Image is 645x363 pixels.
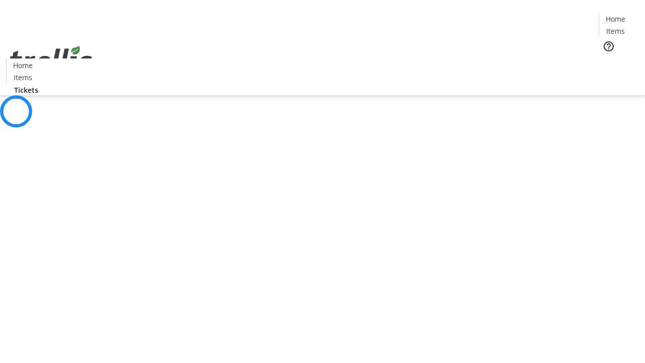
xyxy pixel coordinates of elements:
a: Items [7,72,39,83]
button: Help [599,36,619,56]
img: Orient E2E Organization xL2k3T5cPu's Logo [6,35,96,85]
a: Tickets [599,58,639,69]
span: Items [606,26,625,36]
span: Items [14,72,32,83]
span: Tickets [14,85,38,95]
span: Home [13,60,33,71]
a: Items [599,26,631,36]
a: Tickets [6,85,46,95]
span: Home [606,14,625,24]
a: Home [599,14,631,24]
span: Tickets [607,58,631,69]
a: Home [7,60,39,71]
